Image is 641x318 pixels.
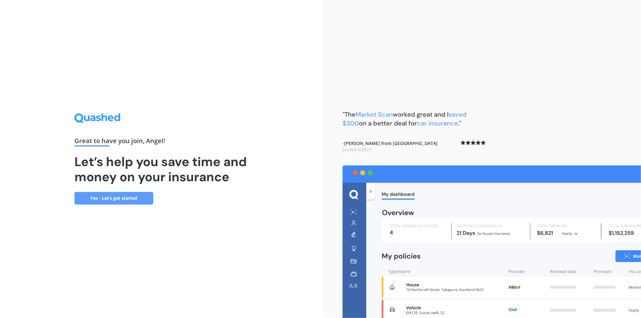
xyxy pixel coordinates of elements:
[417,119,458,127] span: car insurance
[74,192,153,205] a: Yes - Let’s get started
[343,147,372,153] span: Joined in 2021
[343,140,438,153] b: - [PERSON_NAME] from [GEOGRAPHIC_DATA]
[343,110,467,127] b: "The worked great and I on a better deal for ."
[356,110,393,119] span: Market Scan
[74,138,249,147] div: Great to have you join , Angel !
[343,110,467,127] span: saved $300
[343,165,641,318] img: dashboard.webp
[74,154,249,184] h1: Let’s help you save time and money on your insurance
